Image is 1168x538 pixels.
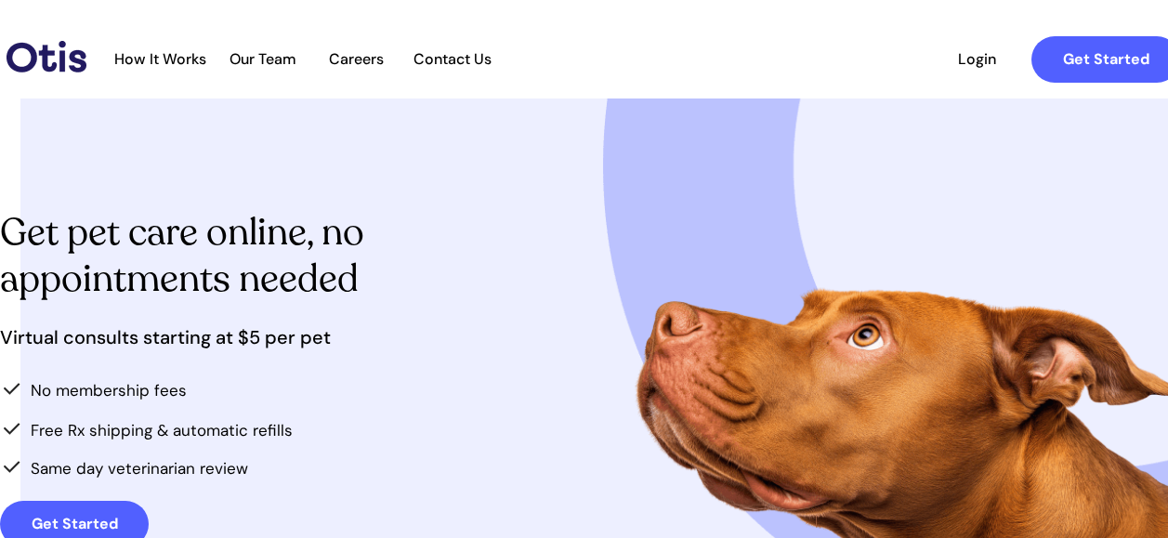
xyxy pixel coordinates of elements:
a: Careers [310,50,401,69]
a: How It Works [105,50,216,69]
a: Login [934,36,1019,83]
span: Our Team [217,50,308,68]
span: Free Rx shipping & automatic refills [31,420,293,440]
a: Our Team [217,50,308,69]
span: Login [934,50,1019,68]
strong: Get Started [32,514,118,533]
span: How It Works [105,50,216,68]
span: Contact Us [403,50,501,68]
strong: Get Started [1063,49,1149,69]
a: Contact Us [403,50,501,69]
span: Careers [310,50,401,68]
span: No membership fees [31,380,187,400]
span: Same day veterinarian review [31,458,248,479]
